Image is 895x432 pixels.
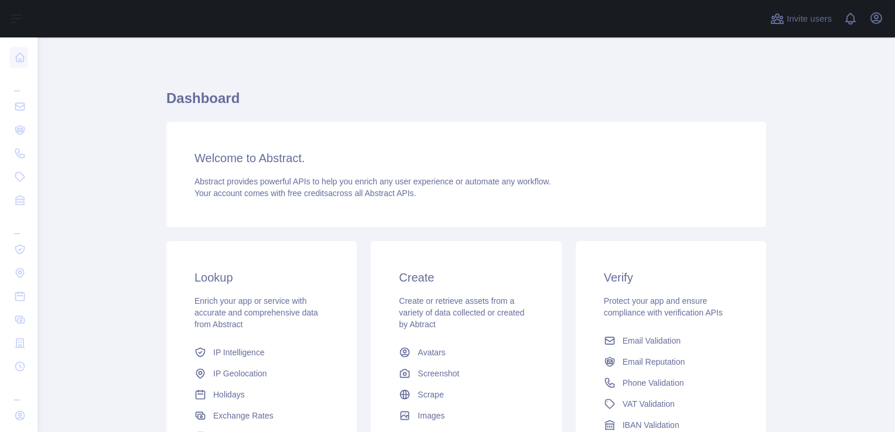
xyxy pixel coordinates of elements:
a: Scrape [394,384,538,405]
span: Create or retrieve assets from a variety of data collected or created by Abtract [399,296,524,329]
a: Phone Validation [599,372,743,393]
h3: Welcome to Abstract. [194,150,738,166]
span: IBAN Validation [623,419,679,431]
h1: Dashboard [166,89,766,117]
span: Email Validation [623,335,681,347]
button: Invite users [768,9,834,28]
a: Email Reputation [599,351,743,372]
span: IP Geolocation [213,368,267,379]
h3: Lookup [194,269,329,286]
span: Scrape [418,389,443,400]
span: Email Reputation [623,356,685,368]
span: Abstract provides powerful APIs to help you enrich any user experience or automate any workflow. [194,177,551,186]
span: free credits [288,188,328,198]
span: VAT Validation [623,398,675,410]
a: VAT Validation [599,393,743,414]
h3: Verify [604,269,738,286]
div: ... [9,70,28,94]
span: Holidays [213,389,245,400]
a: Avatars [394,342,538,363]
span: Phone Validation [623,377,684,389]
div: ... [9,213,28,236]
a: Images [394,405,538,426]
a: Exchange Rates [190,405,333,426]
a: Email Validation [599,330,743,351]
span: Images [418,410,445,421]
span: Invite users [787,12,832,26]
span: Screenshot [418,368,459,379]
span: Your account comes with across all Abstract APIs. [194,188,416,198]
h3: Create [399,269,533,286]
div: ... [9,379,28,403]
span: Protect your app and ensure compliance with verification APIs [604,296,723,317]
a: IP Geolocation [190,363,333,384]
span: Exchange Rates [213,410,274,421]
span: Avatars [418,347,445,358]
span: IP Intelligence [213,347,265,358]
a: Screenshot [394,363,538,384]
a: Holidays [190,384,333,405]
span: Enrich your app or service with accurate and comprehensive data from Abstract [194,296,318,329]
a: IP Intelligence [190,342,333,363]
